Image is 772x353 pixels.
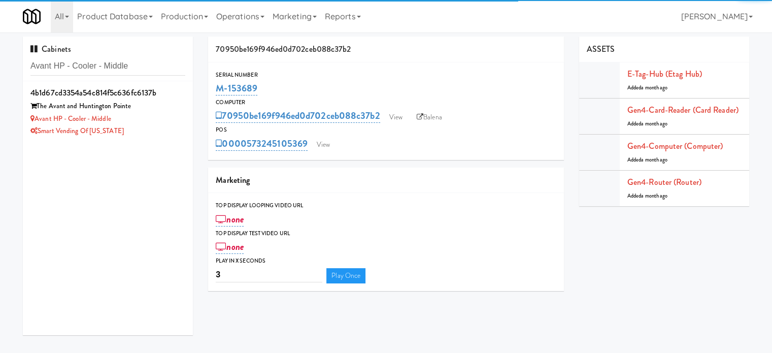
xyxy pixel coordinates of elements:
div: The Avant and Huntington Pointe [30,100,185,113]
div: Serial Number [216,70,556,80]
a: Play Once [326,268,365,283]
span: Added [627,84,668,91]
a: Gen4-card-reader (Card Reader) [627,104,739,116]
div: Top Display Looping Video Url [216,201,556,211]
span: a month ago [641,84,667,91]
input: Search cabinets [30,57,185,76]
span: Added [627,192,668,200]
a: M-153689 [216,81,257,95]
span: a month ago [641,156,667,164]
img: Micromart [23,8,41,25]
a: View [384,110,408,125]
a: Smart Vending of [US_STATE] [30,126,124,136]
a: none [216,240,244,254]
a: 0000573245105369 [216,137,308,151]
div: Computer [216,98,556,108]
a: E-tag-hub (Etag Hub) [627,68,702,80]
div: 70950be169f946ed0d702ceb088c37b2 [208,37,564,62]
span: a month ago [641,120,667,127]
a: none [216,212,244,227]
a: View [312,137,335,152]
span: Cabinets [30,43,71,55]
div: POS [216,125,556,135]
a: 70950be169f946ed0d702ceb088c37b2 [216,109,380,123]
span: Added [627,156,668,164]
a: Gen4-router (Router) [627,176,701,188]
a: Gen4-computer (Computer) [627,140,723,152]
span: a month ago [641,192,667,200]
div: Top Display Test Video Url [216,229,556,239]
a: Avant HP - Cooler - Middle [30,114,111,123]
span: ASSETS [587,43,615,55]
div: 4b1d67cd3354a54c814f5c636fc6137b [30,85,185,101]
li: 4b1d67cd3354a54c814f5c636fc6137bThe Avant and Huntington Pointe Avant HP - Cooler - MiddleSmart V... [23,81,193,142]
a: Balena [412,110,447,125]
span: Marketing [216,174,250,186]
span: Added [627,120,668,127]
div: Play in X seconds [216,256,556,266]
